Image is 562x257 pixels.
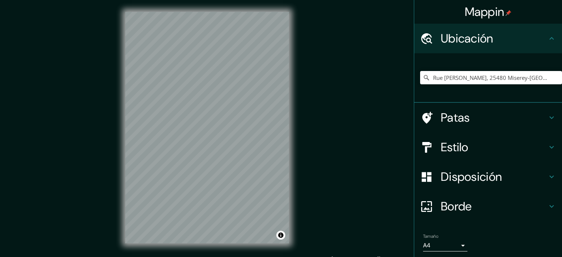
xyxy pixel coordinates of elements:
[420,71,562,84] input: Elige tu ciudad o zona
[414,24,562,53] div: Ubicación
[414,103,562,132] div: Patas
[441,169,502,185] font: Disposición
[423,240,467,251] div: A4
[441,199,472,214] font: Borde
[414,192,562,221] div: Borde
[414,132,562,162] div: Estilo
[423,233,438,239] font: Tamaño
[465,4,504,20] font: Mappin
[441,31,493,46] font: Ubicación
[276,231,285,240] button: Activar o desactivar atribución
[505,10,511,16] img: pin-icon.png
[423,241,430,249] font: A4
[496,228,554,249] iframe: Lanzador de widgets de ayuda
[441,139,469,155] font: Estilo
[125,12,289,243] canvas: Mapa
[441,110,470,125] font: Patas
[414,162,562,192] div: Disposición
